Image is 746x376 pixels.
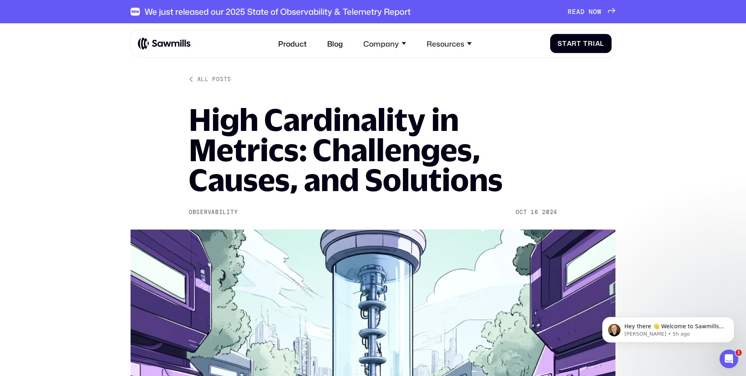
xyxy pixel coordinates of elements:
[568,8,572,16] span: R
[363,39,399,48] div: Company
[562,40,567,47] span: t
[421,33,477,54] div: Resources
[145,7,411,17] div: We just released our 2025 State of Observability & Telemetry Report
[550,34,612,53] a: StartTrial
[189,75,231,83] a: All posts
[583,40,588,47] span: T
[593,8,597,16] span: O
[591,301,746,355] iframe: Intercom notifications message
[600,40,604,47] span: l
[595,40,600,47] span: a
[542,209,557,216] div: 2024
[568,8,615,16] a: READNOW
[572,8,576,16] span: E
[34,23,134,67] span: Hey there 👋 Welcome to Sawmills. The smart telemetry management platform that solves cost, qualit...
[589,8,593,16] span: N
[572,40,577,47] span: r
[34,30,134,37] p: Message from Winston, sent 5h ago
[427,39,464,48] div: Resources
[720,350,738,368] iframe: Intercom live chat
[736,350,742,356] span: 1
[588,40,593,47] span: r
[580,8,585,16] span: D
[197,75,231,83] div: All posts
[273,33,312,54] a: Product
[516,209,527,216] div: Oct
[189,209,238,216] div: Observability
[593,40,595,47] span: i
[531,209,538,216] div: 16
[558,40,562,47] span: S
[577,40,581,47] span: t
[576,8,580,16] span: A
[567,40,572,47] span: a
[597,8,601,16] span: W
[189,104,557,195] h1: High Cardinality in Metrics: Challenges, Causes, and Solutions
[321,33,349,54] a: Blog
[358,33,411,54] div: Company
